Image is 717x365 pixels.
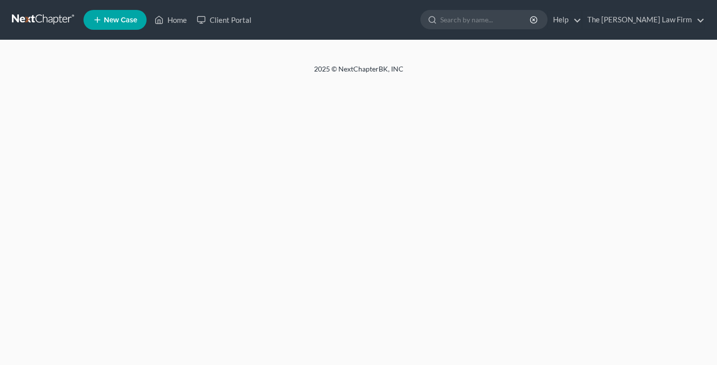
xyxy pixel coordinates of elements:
[150,11,192,29] a: Home
[582,11,705,29] a: The [PERSON_NAME] Law Firm
[440,10,531,29] input: Search by name...
[76,64,642,82] div: 2025 © NextChapterBK, INC
[104,16,137,24] span: New Case
[548,11,581,29] a: Help
[192,11,256,29] a: Client Portal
